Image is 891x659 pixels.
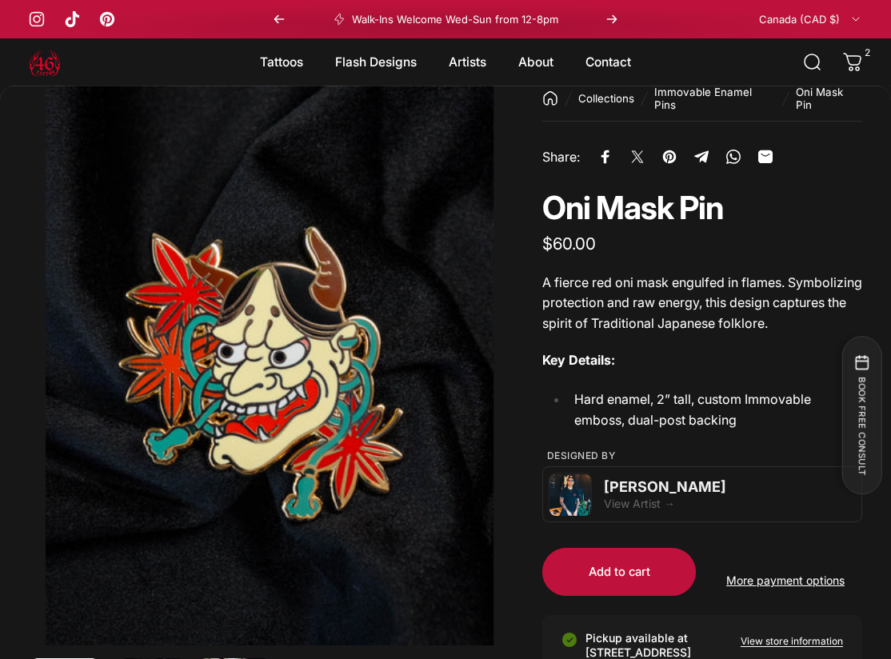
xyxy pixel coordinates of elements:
img: Geoffrey Wong [549,474,591,516]
a: More payment options [709,574,862,589]
p: Share: [542,150,580,163]
button: Add to cart [542,549,696,597]
summary: About [502,46,569,79]
animate-element: Pin [679,192,722,224]
a: 0 items [835,45,870,80]
summary: Artists [433,46,502,79]
summary: Tattoos [244,46,319,79]
nav: Primary [244,46,647,79]
div: View artist page for Geoffrey Wong [542,467,862,523]
b: Key Details: [542,352,615,368]
cart-count: 0 items [865,45,870,60]
a: Contact [569,46,647,79]
animate-element: Oni [542,192,589,224]
span: $60.00 [542,234,596,254]
button: BOOK FREE CONSULT [841,336,881,494]
p: A fierce red oni mask engulfed in flames. Symbolizing protection and raw energy, this design capt... [542,273,862,334]
p: Walk-Ins Welcome Wed-Sun from 12-8pm [352,13,558,26]
animate-element: Mask [596,192,673,224]
button: View store information [741,632,843,648]
summary: Flash Designs [319,46,433,79]
img: Oni Mask Pin [29,86,510,645]
nav: breadcrumbs [542,86,862,122]
div: View Artist → [604,497,855,511]
div: [PERSON_NAME] [604,479,855,496]
a: Collections [578,92,634,105]
a: Immovable Enamel Pins [654,86,776,111]
span: Canada (CAD $) [759,13,840,26]
p: Designed by [547,450,862,462]
li: Oni Mask Pin [785,86,862,111]
button: Open media 1 in modal [29,86,510,645]
li: Hard enamel, 2” tall, custom Immovable emboss, dual-post backing [568,389,862,430]
span: View store information [741,635,843,647]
